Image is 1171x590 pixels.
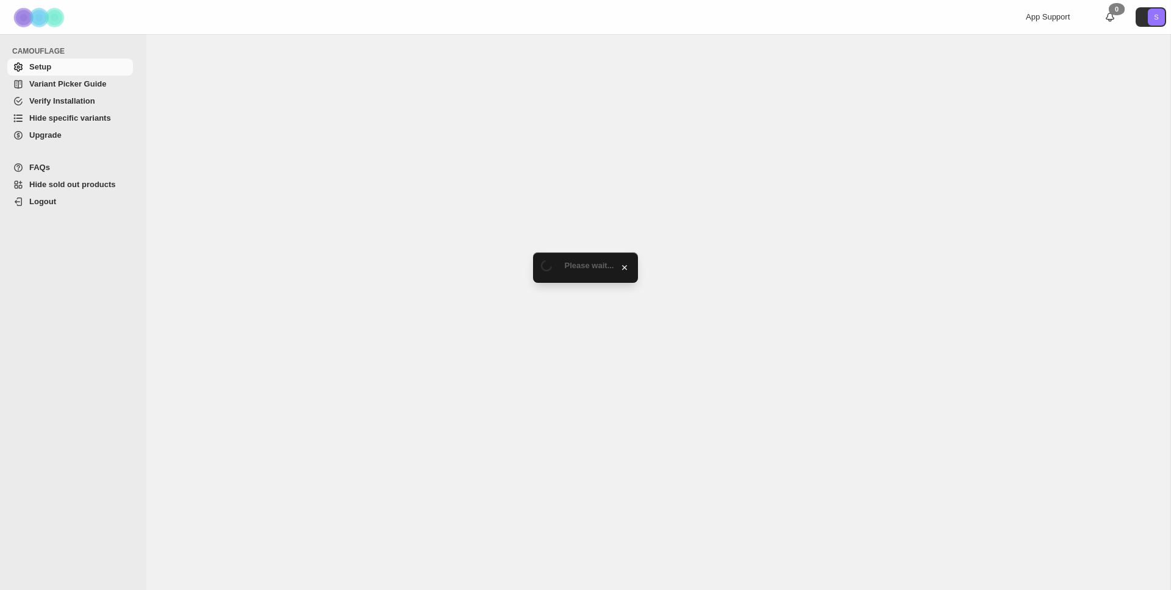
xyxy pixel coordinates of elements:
span: FAQs [29,163,50,172]
span: Verify Installation [29,96,95,105]
span: Hide sold out products [29,180,116,189]
a: Verify Installation [7,93,133,110]
span: Hide specific variants [29,113,111,123]
span: Avatar with initials S [1148,9,1165,26]
span: Please wait... [565,261,614,270]
span: Variant Picker Guide [29,79,106,88]
text: S [1154,13,1158,21]
a: Upgrade [7,127,133,144]
a: Setup [7,59,133,76]
a: Logout [7,193,133,210]
span: CAMOUFLAGE [12,46,138,56]
a: Variant Picker Guide [7,76,133,93]
a: Hide specific variants [7,110,133,127]
span: App Support [1026,12,1070,21]
a: 0 [1104,11,1116,23]
span: Upgrade [29,130,62,140]
img: Camouflage [10,1,71,34]
div: 0 [1109,3,1125,15]
span: Logout [29,197,56,206]
a: FAQs [7,159,133,176]
a: Hide sold out products [7,176,133,193]
span: Setup [29,62,51,71]
button: Avatar with initials S [1136,7,1166,27]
